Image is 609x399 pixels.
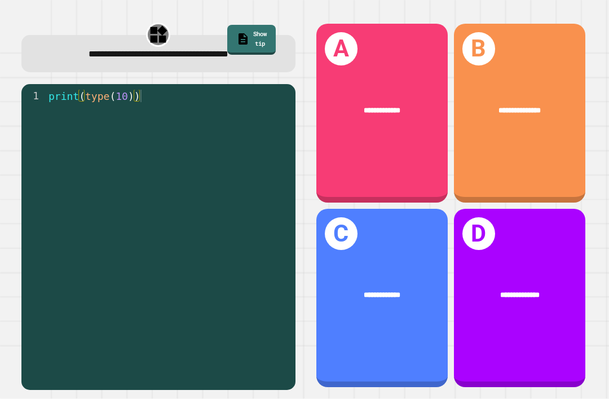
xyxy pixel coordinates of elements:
[227,25,276,55] a: Show tip
[462,217,495,250] h1: D
[462,32,495,65] h1: B
[325,32,358,65] h1: A
[325,217,358,250] h1: C
[21,90,46,102] div: 1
